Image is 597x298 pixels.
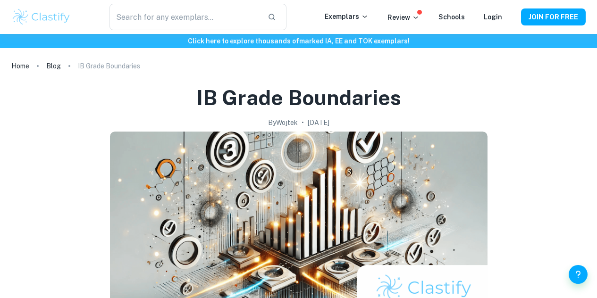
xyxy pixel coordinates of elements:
[78,61,140,71] p: IB Grade Boundaries
[196,84,401,112] h1: IB Grade Boundaries
[325,11,369,22] p: Exemplars
[387,12,420,23] p: Review
[11,8,71,26] img: Clastify logo
[46,59,61,73] a: Blog
[484,13,502,21] a: Login
[2,36,595,46] h6: Click here to explore thousands of marked IA, EE and TOK exemplars !
[569,265,588,284] button: Help and Feedback
[268,117,298,128] h2: By Wojtek
[302,117,304,128] p: •
[438,13,465,21] a: Schools
[308,117,329,128] h2: [DATE]
[109,4,261,30] input: Search for any exemplars...
[521,8,586,25] button: JOIN FOR FREE
[11,59,29,73] a: Home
